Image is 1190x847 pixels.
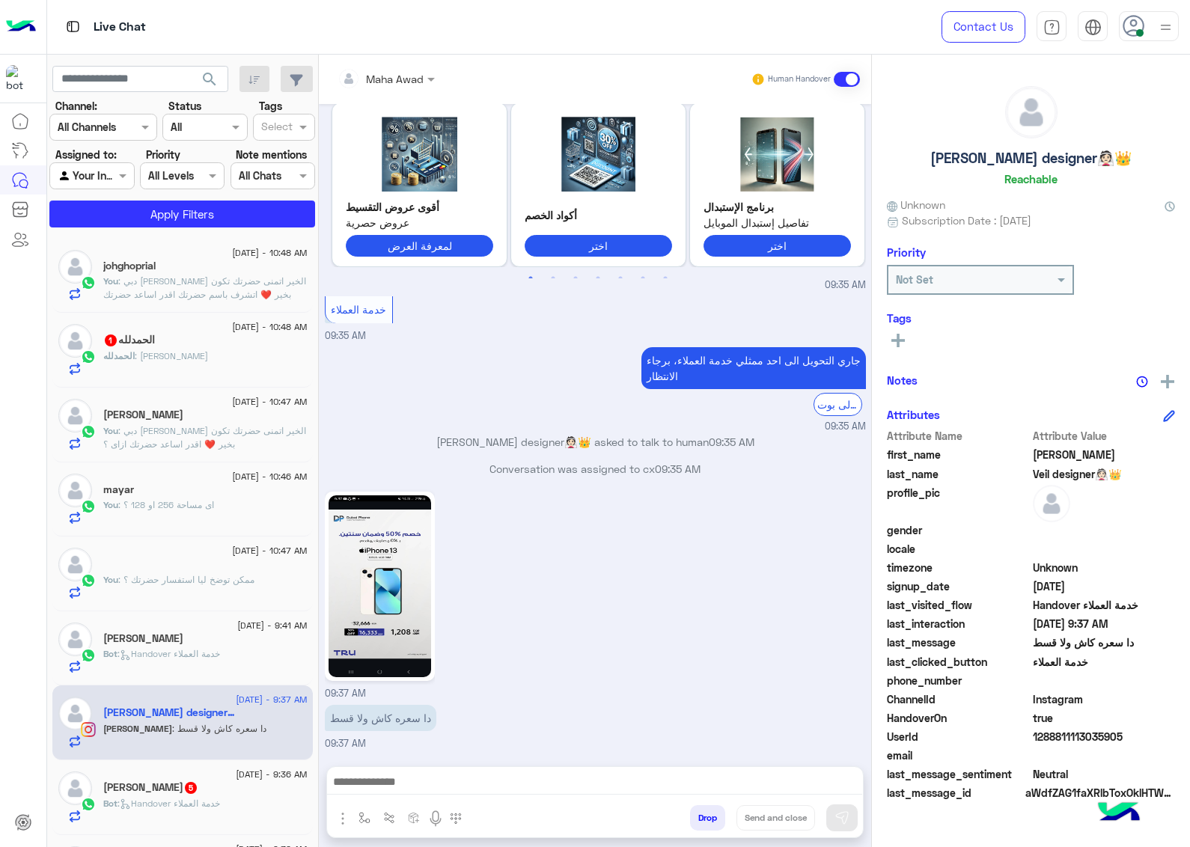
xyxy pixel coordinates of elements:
h5: الحمدلله [103,334,155,346]
span: الحمدلله [103,350,135,361]
button: 5 of 3 [613,271,628,286]
span: : Handover خدمة العملاء [118,648,220,659]
label: Tags [259,98,282,114]
h5: johghoprial [103,260,156,272]
img: Logo [6,11,36,43]
img: send attachment [334,810,352,828]
span: 5 [185,782,197,794]
label: Priority [146,147,180,162]
span: تفاصيل إستبدال الموبايل [704,215,851,230]
img: defaultAdmin.png [58,324,92,358]
span: خدمة العملاء [1033,654,1176,670]
p: 14/8/2025, 9:37 AM [325,705,436,731]
span: email [887,747,1030,763]
span: محمد [135,350,208,361]
span: aWdfZAG1faXRlbToxOklHTWVzc2FnZAUlEOjE3ODQxNDAyOTk5OTYyMzI5OjM0MDI4MjM2Njg0MTcxMDMwMTI0NDI1OTk2MTQ... [1025,785,1175,801]
span: 09:37 AM [325,688,366,699]
button: اختر [704,235,851,257]
button: 7 of 3 [658,271,673,286]
img: WhatsApp [81,499,96,514]
span: دبي فون مها عوض صباح الخير اتمنى حضرتك تكون بخير ❤️ اتشرف باسم حضرتك اقدر اساعد حضرتك ازاى ؟ [103,275,306,314]
span: 0 [1033,766,1176,782]
span: 2025-08-14T06:37:46.827Z [1033,616,1176,632]
span: Unknown [887,197,945,212]
span: دا سعره كاش ولا قسط [1033,635,1176,650]
span: [PERSON_NAME] [103,723,172,734]
img: defaultAdmin.png [58,548,92,581]
span: 8 [1033,691,1176,707]
img: tab [64,17,82,36]
div: الرجوع الى بوت [814,393,862,416]
span: timezone [887,560,1030,575]
img: defaultAdmin.png [1006,87,1057,138]
span: You [103,499,118,510]
button: اختر [525,235,672,257]
p: [PERSON_NAME] designer👰🏻👑 asked to talk to human [325,434,866,450]
span: [DATE] - 9:36 AM [236,768,307,781]
span: last_message_id [887,785,1022,801]
span: signup_date [887,578,1030,594]
span: last_name [887,466,1030,482]
img: 1403182699927242 [6,65,33,92]
span: UserId [887,729,1030,744]
img: tab [1043,19,1061,36]
img: WhatsApp [81,573,96,588]
h5: Mohamed Sdad [103,632,183,645]
p: Conversation was assigned to cx [325,461,866,477]
button: 4 of 3 [591,271,605,286]
button: create order [402,805,427,830]
label: Channel: [55,98,97,114]
span: 09:35 AM [709,435,754,448]
div: Select [259,118,293,138]
img: 2KrZgtiz2YrYtyAyLnBuZw%3D%3D.png [346,117,493,192]
a: tab [1037,11,1067,43]
span: You [103,574,118,585]
button: لمعرفة العرض [346,235,493,257]
button: 3 of 3 [568,271,583,286]
img: defaultAdmin.png [58,771,92,805]
span: 09:35 AM [825,278,866,293]
img: profile [1156,18,1175,37]
span: 09:35 AM [655,462,701,475]
span: profile_pic [887,485,1030,519]
span: خدمة العملاء [331,303,386,316]
img: send voice note [427,810,445,828]
span: HandoverOn [887,710,1030,726]
button: 1 of 3 [523,271,538,286]
img: make a call [450,813,462,825]
span: عروض حصرية [346,215,493,230]
h5: Sara Veil designer👰🏻👑 [103,706,246,719]
img: defaultAdmin.png [58,697,92,730]
img: defaultAdmin.png [58,250,92,284]
span: : Handover خدمة العملاء [118,798,220,809]
img: 2K7YtdmFLnBuZw%3D%3D.png [525,117,672,192]
span: ممكن توضخ ليا استفسار حضرتك ؟ [118,574,254,585]
span: [DATE] - 9:37 AM [236,693,307,706]
span: 1 [105,334,117,346]
span: 09:35 AM [325,330,366,341]
span: [DATE] - 10:48 AM [232,320,307,334]
span: Veil designer👰🏻👑 [1033,466,1176,482]
span: Attribute Name [887,428,1030,444]
img: tab [1084,19,1102,36]
span: Attribute Value [1033,428,1176,444]
span: null [1033,747,1176,763]
img: WhatsApp [81,648,96,663]
small: Human Handover [768,73,831,85]
button: Send and close [736,805,815,831]
img: send message [834,810,849,825]
img: defaultAdmin.png [58,474,92,507]
p: برنامج الإستبدال [704,199,851,215]
img: WhatsApp [81,349,96,364]
span: last_message_sentiment [887,766,1030,782]
span: gender [887,522,1030,538]
span: You [103,275,118,287]
span: Unknown [1033,560,1176,575]
span: Bot [103,648,118,659]
button: 2 of 3 [546,271,561,286]
h5: Omar Mohamd [103,409,183,421]
img: WhatsApp [81,275,96,290]
h6: Tags [887,311,1175,325]
span: [DATE] - 10:46 AM [232,470,307,483]
p: أكواد الخصم [525,207,672,223]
